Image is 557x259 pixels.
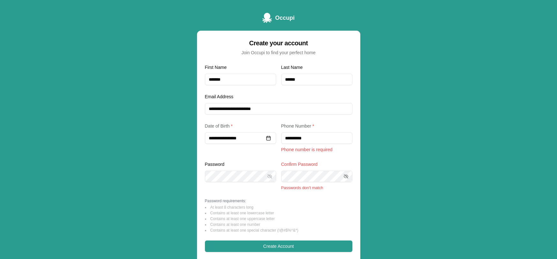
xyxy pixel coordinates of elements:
p: Password requirements: [205,198,352,204]
label: Password [205,162,224,167]
li: Contains at least one number [205,222,352,227]
label: Email Address [205,94,233,99]
p: Passwords don't match [281,185,352,191]
label: Last Name [281,65,303,70]
a: Occupi [262,13,295,23]
label: Confirm Password [281,162,318,167]
li: Contains at least one lowercase letter [205,211,352,216]
label: Date of Birth [205,123,233,129]
label: First Name [205,65,227,70]
span: Occupi [275,13,295,22]
p: Phone number is required [281,146,352,153]
li: Contains at least one uppercase letter [205,216,352,221]
li: Contains at least one special character (!@#$%^&*) [205,228,352,233]
label: Phone Number [281,123,314,129]
div: Create your account [205,39,352,48]
div: Join Occupi to find your perfect home [205,49,352,56]
button: Create Account [205,241,352,252]
li: At least 8 characters long [205,205,352,210]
